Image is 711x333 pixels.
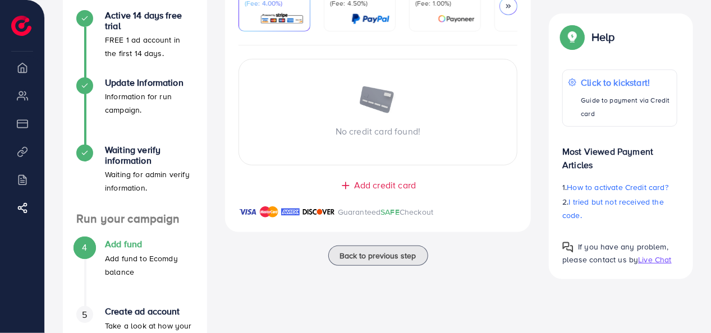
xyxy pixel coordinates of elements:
[82,308,87,321] span: 5
[63,77,207,145] li: Update Information
[105,145,194,166] h4: Waiting verify information
[562,136,677,172] p: Most Viewed Payment Articles
[239,124,517,138] p: No credit card found!
[105,10,194,31] h4: Active 14 days free trial
[562,27,582,47] img: Popup guide
[380,206,400,218] span: SAFE
[238,205,257,219] img: brand
[82,241,87,254] span: 4
[105,77,194,88] h4: Update Information
[340,250,416,261] span: Back to previous step
[581,94,671,121] p: Guide to payment via Credit card
[351,12,389,25] img: card
[638,254,671,265] span: Live Chat
[562,195,677,222] p: 2.
[328,246,428,266] button: Back to previous step
[63,239,207,306] li: Add fund
[581,76,671,89] p: Click to kickstart!
[105,33,194,60] p: FREE 1 ad account in the first 14 days.
[281,205,300,219] img: brand
[562,196,664,221] span: I tried but not received the code.
[63,212,207,226] h4: Run your campaign
[438,12,475,25] img: card
[562,181,677,194] p: 1.
[302,205,335,219] img: brand
[354,179,416,192] span: Add credit card
[562,242,574,253] img: Popup guide
[663,283,703,325] iframe: Chat
[105,168,194,195] p: Waiting for admin verify information.
[591,30,615,44] p: Help
[63,10,207,77] li: Active 14 days free trial
[63,145,207,212] li: Waiting verify information
[359,86,398,115] img: image
[562,241,668,265] span: If you have any problem, please contact us by
[105,306,194,317] h4: Create ad account
[105,252,194,279] p: Add fund to Ecomdy balance
[260,12,304,25] img: card
[11,16,31,36] img: logo
[338,205,434,219] p: Guaranteed Checkout
[567,182,668,193] span: How to activate Credit card?
[105,239,194,249] h4: Add fund
[105,90,194,117] p: Information for run campaign.
[260,205,278,219] img: brand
